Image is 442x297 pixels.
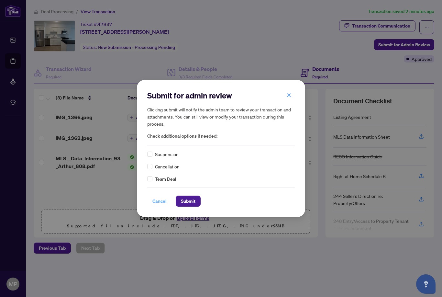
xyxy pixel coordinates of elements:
h2: Submit for admin review [147,90,295,101]
span: Cancellation [155,163,180,170]
button: Submit [176,196,201,207]
span: Check additional options if needed: [147,132,295,140]
span: Team Deal [155,175,176,182]
span: close [287,93,291,97]
button: Cancel [147,196,172,207]
span: Cancel [152,196,167,206]
button: Open asap [416,274,436,294]
span: Submit [181,196,195,206]
h5: Clicking submit will notify the admin team to review your transaction and attachments. You can st... [147,106,295,127]
span: Suspension [155,151,179,158]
